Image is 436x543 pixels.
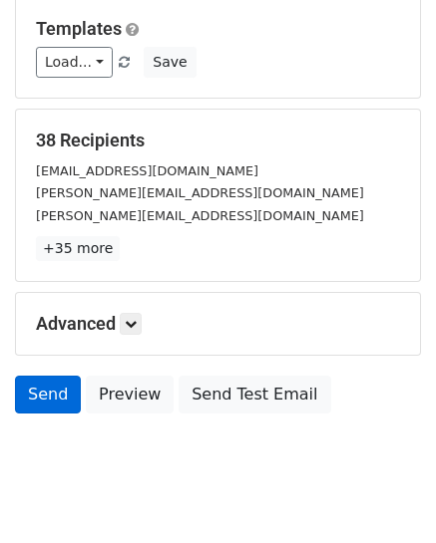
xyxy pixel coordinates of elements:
h5: Advanced [36,313,400,335]
a: Load... [36,47,113,78]
a: Send [15,376,81,413]
a: Send Test Email [179,376,330,413]
button: Save [144,47,196,78]
iframe: Chat Widget [336,447,436,543]
small: [PERSON_NAME][EMAIL_ADDRESS][DOMAIN_NAME] [36,208,364,223]
a: +35 more [36,236,120,261]
a: Preview [86,376,174,413]
small: [EMAIL_ADDRESS][DOMAIN_NAME] [36,163,258,178]
h5: 38 Recipients [36,130,400,151]
a: Templates [36,18,122,39]
small: [PERSON_NAME][EMAIL_ADDRESS][DOMAIN_NAME] [36,185,364,200]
